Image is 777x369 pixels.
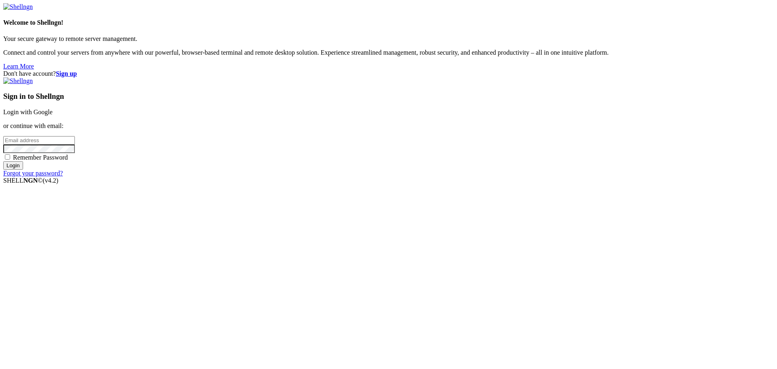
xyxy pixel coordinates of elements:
img: Shellngn [3,77,33,85]
span: Remember Password [13,154,68,161]
a: Learn More [3,63,34,70]
p: Your secure gateway to remote server management. [3,35,774,43]
a: Sign up [56,70,77,77]
input: Email address [3,136,75,145]
h3: Sign in to Shellngn [3,92,774,101]
a: Login with Google [3,109,53,115]
input: Remember Password [5,154,10,160]
b: NGN [23,177,38,184]
img: Shellngn [3,3,33,11]
p: or continue with email: [3,122,774,130]
span: SHELL © [3,177,58,184]
span: 4.2.0 [43,177,59,184]
h4: Welcome to Shellngn! [3,19,774,26]
a: Forgot your password? [3,170,63,177]
input: Login [3,161,23,170]
div: Don't have account? [3,70,774,77]
p: Connect and control your servers from anywhere with our powerful, browser-based terminal and remo... [3,49,774,56]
